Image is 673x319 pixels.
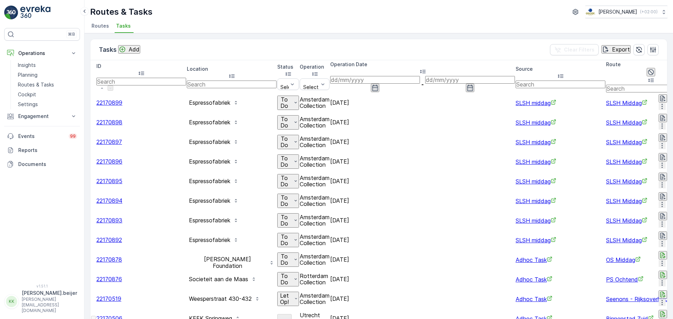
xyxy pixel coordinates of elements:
a: SLSH middag [516,178,556,185]
p: [PERSON_NAME] Foundation [189,256,266,269]
button: Export [601,45,631,54]
td: [DATE] [330,211,515,230]
p: Espressofabriek [189,217,230,223]
input: dd/mm/yyyy [425,76,515,84]
a: 22170895 [96,178,122,185]
p: Amsterdam Collection [300,96,329,109]
a: 22170876 [96,276,122,283]
p: - [421,81,424,88]
p: Export [612,46,630,53]
a: SLSH middag [516,197,556,204]
p: [PERSON_NAME][EMAIL_ADDRESS][DOMAIN_NAME] [22,297,77,313]
a: PS Ochtend [606,276,644,283]
button: Espressofabriek [187,235,241,245]
p: Engagement [18,113,66,120]
span: Tasks [116,22,131,29]
button: To Do [277,154,299,169]
a: SLSH middag [516,217,556,224]
a: SLSH Middag [606,178,647,185]
a: 22170892 [96,236,122,243]
img: logo_light-DOdMpM7g.png [20,6,50,20]
td: [DATE] [330,289,515,308]
button: To Do [277,135,299,149]
p: Amsterdam Collection [300,116,329,129]
td: [DATE] [330,270,515,289]
p: Let Op! [278,292,291,305]
input: Search [187,81,277,88]
p: Amsterdam Collection [300,155,329,168]
button: Let Op! [277,292,299,306]
a: SLSH Middag [606,217,647,224]
button: [PERSON_NAME] Foundation [187,254,277,265]
td: [DATE] [330,132,515,151]
td: [DATE] [330,191,515,210]
p: To Do [278,96,290,109]
a: Adhoc Task [516,296,552,303]
button: Espressofabriek [187,215,241,226]
p: Espressofabriek [189,237,230,243]
p: Select [303,84,319,90]
span: SLSH middag [516,139,556,146]
p: Routes & Tasks [18,81,54,88]
a: Adhoc Task [516,276,552,283]
p: Events [18,133,64,140]
button: Espressofabriek [187,117,241,127]
p: Status [277,63,299,70]
p: Operation [300,63,329,70]
td: [DATE] [330,230,515,249]
a: SLSH middag [516,119,556,126]
p: Add [129,46,140,53]
button: Espressofabriek [187,156,241,167]
a: Reports [4,143,80,157]
a: Insights [15,60,80,70]
p: To Do [278,214,290,227]
button: Espressofabriek [187,97,241,108]
td: [DATE] [330,172,515,190]
p: [PERSON_NAME].beijer [22,290,77,297]
p: Select [280,84,296,90]
p: Insights [18,62,36,69]
p: Espressofabriek [189,158,230,165]
a: Cockpit [15,90,80,99]
p: Amsterdam Collection [300,292,329,305]
a: 22170899 [96,99,122,106]
a: SLSH Middag [606,99,647,106]
a: SLSH Middag [606,197,647,204]
button: To Do [277,233,299,247]
p: Rotterdam Collection [300,273,329,285]
a: Routes & Tasks [15,80,80,90]
p: To Do [278,155,290,168]
a: 22170894 [96,197,122,204]
p: Settings [18,101,38,108]
p: To Do [278,175,290,188]
button: To Do [277,96,299,110]
a: 22170897 [96,138,122,145]
button: To Do [277,174,299,188]
p: Espressofabriek [189,197,230,204]
p: Amsterdam Collection [300,175,329,187]
p: Amsterdam Collection [300,194,329,207]
p: To Do [278,253,290,266]
p: Source [516,65,605,72]
button: Clear Filters [550,44,599,55]
p: Weesperstraat 430-432 [189,296,252,302]
p: Reports [18,147,77,154]
span: OS Middag [606,256,641,263]
a: SLSH middag [516,99,556,106]
a: Events99 [4,129,80,143]
a: 22170519 [96,295,121,302]
a: SLSH middag [516,158,556,165]
button: Engagement [4,109,80,123]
